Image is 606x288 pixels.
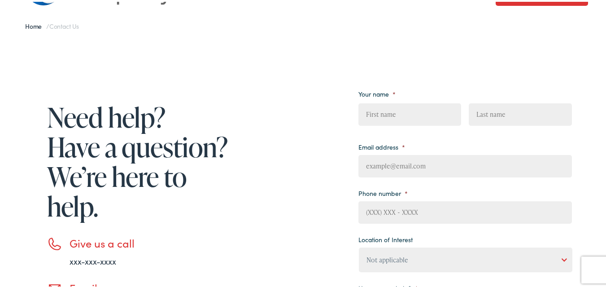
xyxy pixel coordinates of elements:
a: xxx-xxx-xxxx [70,254,116,265]
span: Contact Us [49,20,79,29]
a: Home [25,20,46,29]
h3: Give us a call [70,235,231,248]
h1: Need help? Have a question? We’re here to help. [47,101,231,219]
label: Your name [358,88,396,96]
label: Phone number [358,187,408,195]
label: Email address [358,141,405,149]
input: Last name [469,102,571,124]
input: (XXX) XXX - XXXX [358,199,572,222]
label: Location of Interest [358,234,413,242]
input: example@email.com [358,153,572,176]
span: / [25,20,79,29]
input: First name [358,102,461,124]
